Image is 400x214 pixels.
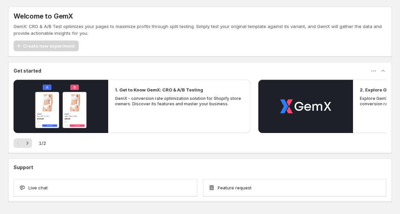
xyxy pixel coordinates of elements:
[115,96,243,107] p: GemX - conversion rate optimization solution for Shopify store owners. Discover its features and ...
[14,138,32,148] nav: Pagination
[28,184,48,191] span: Live chat
[23,138,32,148] button: Next
[39,140,46,146] span: 1 / 2
[218,184,252,191] span: Feature request
[14,164,33,171] h3: Support
[14,68,41,74] h3: Get started
[258,80,353,133] button: Play video
[115,86,203,93] h2: 1. Get to Know GemX: CRO & A/B Testing
[14,80,108,133] button: Play video
[14,12,73,20] h5: Welcome to GemX
[14,23,386,36] p: GemX: CRO & A/B Test optimizes your pages to maximize profits through split testing. Simply test ...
